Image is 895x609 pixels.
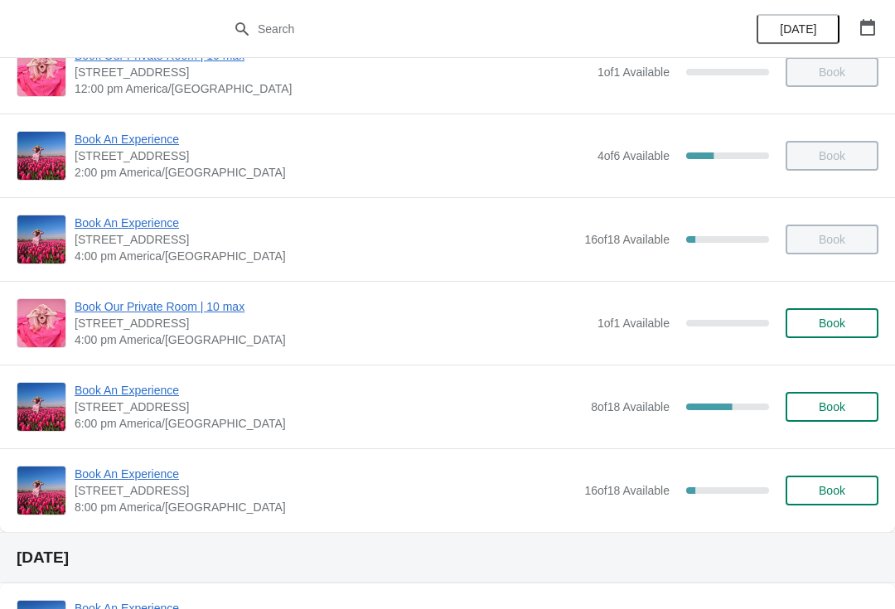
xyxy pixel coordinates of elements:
span: [STREET_ADDRESS] [75,147,589,164]
span: 8 of 18 Available [591,400,670,413]
img: Book Our Private Room | 10 max | 1815 N. Milwaukee Ave., Chicago, IL 60647 | 12:00 pm America/Chi... [17,48,65,96]
button: Book [786,308,878,338]
span: [STREET_ADDRESS] [75,315,589,331]
span: 16 of 18 Available [584,233,670,246]
img: Book An Experience | 1815 North Milwaukee Avenue, Chicago, IL, USA | 2:00 pm America/Chicago [17,132,65,180]
span: 6:00 pm America/[GEOGRAPHIC_DATA] [75,415,583,432]
span: 2:00 pm America/[GEOGRAPHIC_DATA] [75,164,589,181]
span: 4 of 6 Available [597,149,670,162]
img: Book An Experience | 1815 North Milwaukee Avenue, Chicago, IL, USA | 6:00 pm America/Chicago [17,383,65,431]
button: Book [786,392,878,422]
span: 1 of 1 Available [597,65,670,79]
img: Book Our Private Room | 10 max | 1815 N. Milwaukee Ave., Chicago, IL 60647 | 4:00 pm America/Chicago [17,299,65,347]
span: Book Our Private Room | 10 max [75,298,589,315]
span: Book [819,317,845,330]
button: [DATE] [757,14,839,44]
span: Book An Experience [75,382,583,399]
span: [STREET_ADDRESS] [75,482,576,499]
span: 8:00 pm America/[GEOGRAPHIC_DATA] [75,499,576,515]
span: Book An Experience [75,466,576,482]
img: Book An Experience | 1815 North Milwaukee Avenue, Chicago, IL, USA | 8:00 pm America/Chicago [17,466,65,515]
span: [DATE] [780,22,816,36]
span: 4:00 pm America/[GEOGRAPHIC_DATA] [75,248,576,264]
h2: [DATE] [17,549,878,566]
span: Book [819,484,845,497]
span: 4:00 pm America/[GEOGRAPHIC_DATA] [75,331,589,348]
button: Book [786,476,878,505]
span: 16 of 18 Available [584,484,670,497]
span: [STREET_ADDRESS] [75,399,583,415]
img: Book An Experience | 1815 North Milwaukee Avenue, Chicago, IL, USA | 4:00 pm America/Chicago [17,215,65,263]
span: Book An Experience [75,131,589,147]
input: Search [257,14,671,44]
span: [STREET_ADDRESS] [75,64,589,80]
span: [STREET_ADDRESS] [75,231,576,248]
span: Book An Experience [75,215,576,231]
span: 1 of 1 Available [597,317,670,330]
span: Book [819,400,845,413]
span: 12:00 pm America/[GEOGRAPHIC_DATA] [75,80,589,97]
